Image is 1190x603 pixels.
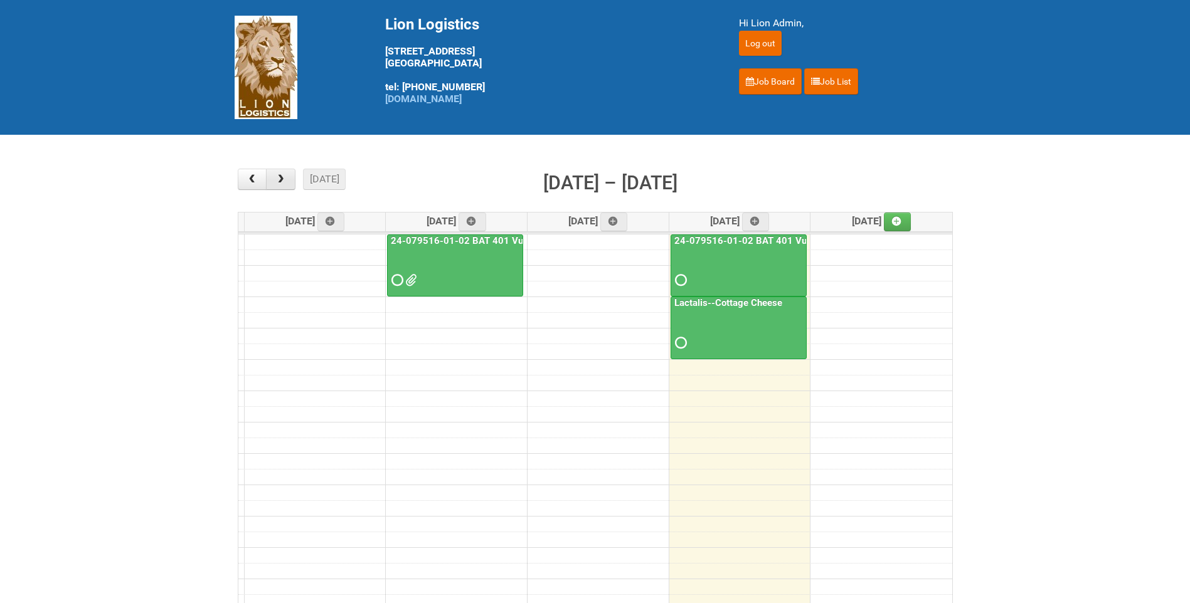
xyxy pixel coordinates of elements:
a: Add an event [600,212,628,231]
h2: [DATE] – [DATE] [543,169,677,197]
div: Hi Lion Admin, [739,16,956,31]
span: GROUP 1000.jpg 24-079516-01 BAT 401 Vuse Box RCT - Address File - 4th Batch 9.30.xlsx RAIBAT Vuse... [405,276,414,285]
div: [STREET_ADDRESS] [GEOGRAPHIC_DATA] tel: [PHONE_NUMBER] [385,16,708,105]
a: Job Board [739,68,802,95]
a: Add an event [459,212,486,231]
a: Lactalis--Cottage Cheese [672,297,785,308]
a: 24-079516-01-02 BAT 401 Vuse Box RCT [387,234,523,297]
a: 24-079516-01-02 BAT 401 Vuse Box RCT [388,235,575,246]
a: [DOMAIN_NAME] [385,93,462,105]
a: Lactalis--Cottage Cheese [671,296,807,359]
span: [DATE] [427,215,486,227]
span: [DATE] [285,215,345,227]
a: Add an event [317,212,345,231]
a: 24-079516-01-02 BAT 401 Vuse Box RCT [671,234,807,297]
img: Lion Logistics [235,16,297,119]
button: [DATE] [303,169,346,190]
span: Lion Logistics [385,16,479,33]
span: [DATE] [568,215,628,227]
span: Requested [391,276,400,285]
span: [DATE] [710,215,770,227]
a: Job List [804,68,858,95]
input: Log out [739,31,782,56]
span: Requested [675,338,684,347]
a: Lion Logistics [235,61,297,73]
a: Add an event [742,212,770,231]
a: 24-079516-01-02 BAT 401 Vuse Box RCT [672,235,859,246]
a: Add an event [884,212,911,231]
span: Requested [675,276,684,285]
span: [DATE] [852,215,911,227]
